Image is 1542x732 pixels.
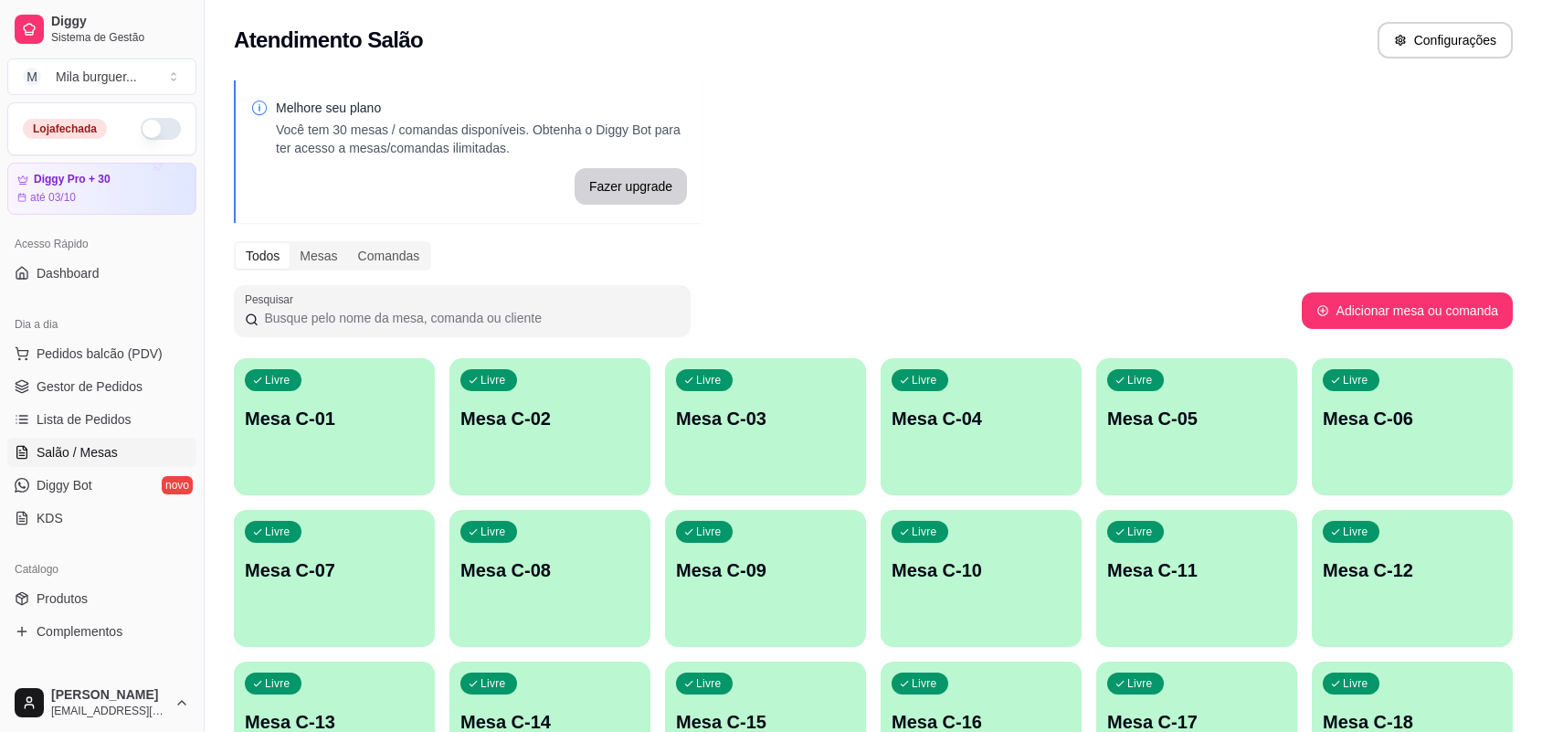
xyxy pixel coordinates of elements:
[265,525,290,539] p: Livre
[236,243,290,269] div: Todos
[460,557,639,583] p: Mesa C-08
[7,58,196,95] button: Select a team
[696,525,722,539] p: Livre
[892,406,1071,431] p: Mesa C-04
[1107,557,1286,583] p: Mesa C-11
[665,358,866,495] button: LivreMesa C-03
[30,190,76,205] article: até 03/10
[449,510,650,647] button: LivreMesa C-08
[7,681,196,725] button: [PERSON_NAME][EMAIL_ADDRESS][DOMAIN_NAME]
[892,557,1071,583] p: Mesa C-10
[56,68,137,86] div: Mila burguer ...
[7,310,196,339] div: Dia a dia
[37,476,92,494] span: Diggy Bot
[460,406,639,431] p: Mesa C-02
[23,68,41,86] span: M
[37,589,88,608] span: Produtos
[234,358,435,495] button: LivreMesa C-01
[912,676,937,691] p: Livre
[1343,676,1368,691] p: Livre
[912,525,937,539] p: Livre
[245,406,424,431] p: Mesa C-01
[7,339,196,368] button: Pedidos balcão (PDV)
[259,309,680,327] input: Pesquisar
[881,358,1082,495] button: LivreMesa C-04
[1302,292,1513,329] button: Adicionar mesa ou comanda
[696,373,722,387] p: Livre
[481,525,506,539] p: Livre
[1107,406,1286,431] p: Mesa C-05
[34,173,111,186] article: Diggy Pro + 30
[1312,358,1513,495] button: LivreMesa C-06
[37,443,118,461] span: Salão / Mesas
[51,704,167,718] span: [EMAIL_ADDRESS][DOMAIN_NAME]
[37,264,100,282] span: Dashboard
[276,121,687,157] p: Você tem 30 mesas / comandas disponíveis. Obtenha o Diggy Bot para ter acesso a mesas/comandas il...
[37,377,143,396] span: Gestor de Pedidos
[141,118,181,140] button: Alterar Status
[245,557,424,583] p: Mesa C-07
[7,7,196,51] a: DiggySistema de Gestão
[51,30,189,45] span: Sistema de Gestão
[7,229,196,259] div: Acesso Rápido
[481,373,506,387] p: Livre
[1096,358,1297,495] button: LivreMesa C-05
[290,243,347,269] div: Mesas
[912,373,937,387] p: Livre
[1343,525,1368,539] p: Livre
[881,510,1082,647] button: LivreMesa C-10
[7,438,196,467] a: Salão / Mesas
[676,406,855,431] p: Mesa C-03
[276,99,687,117] p: Melhore seu plano
[7,471,196,500] a: Diggy Botnovo
[7,372,196,401] a: Gestor de Pedidos
[1127,525,1153,539] p: Livre
[1096,510,1297,647] button: LivreMesa C-11
[1343,373,1368,387] p: Livre
[265,373,290,387] p: Livre
[1127,676,1153,691] p: Livre
[265,676,290,691] p: Livre
[7,617,196,646] a: Complementos
[234,26,423,55] h2: Atendimento Salão
[676,557,855,583] p: Mesa C-09
[7,504,196,533] a: KDS
[665,510,866,647] button: LivreMesa C-09
[575,168,687,205] button: Fazer upgrade
[37,410,132,429] span: Lista de Pedidos
[1312,510,1513,647] button: LivreMesa C-12
[37,345,163,363] span: Pedidos balcão (PDV)
[1323,406,1502,431] p: Mesa C-06
[234,510,435,647] button: LivreMesa C-07
[7,584,196,613] a: Produtos
[7,555,196,584] div: Catálogo
[7,163,196,215] a: Diggy Pro + 30até 03/10
[7,259,196,288] a: Dashboard
[37,509,63,527] span: KDS
[245,292,300,307] label: Pesquisar
[7,405,196,434] a: Lista de Pedidos
[37,622,122,641] span: Complementos
[1323,557,1502,583] p: Mesa C-12
[51,687,167,704] span: [PERSON_NAME]
[1127,373,1153,387] p: Livre
[481,676,506,691] p: Livre
[348,243,430,269] div: Comandas
[1378,22,1513,58] button: Configurações
[51,14,189,30] span: Diggy
[23,119,107,139] div: Loja fechada
[449,358,650,495] button: LivreMesa C-02
[696,676,722,691] p: Livre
